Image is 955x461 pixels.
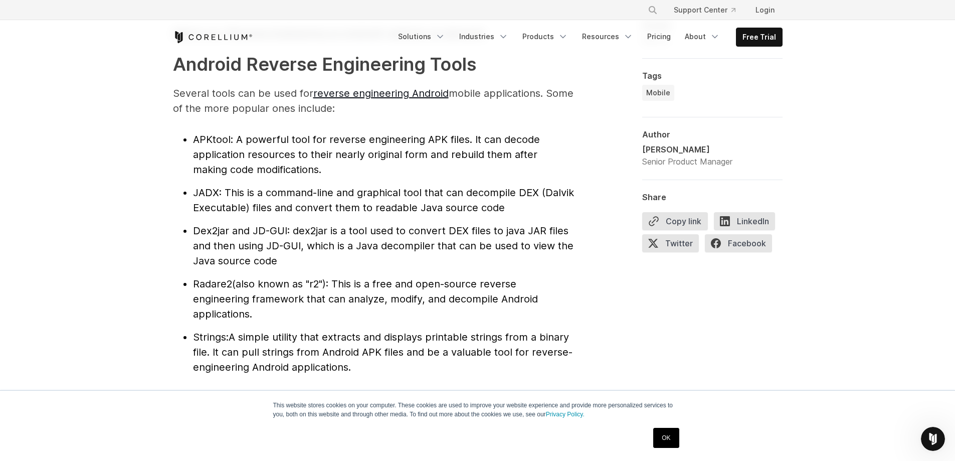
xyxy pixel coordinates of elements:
button: Copy link [642,212,708,230]
div: Navigation Menu [636,1,783,19]
span: : This is a command-line and graphical tool that can decompile DEX (Dalvik Executable) files and ... [193,187,574,214]
span: A simple utility that extracts and displays printable strings from a binary file. It can pull str... [193,331,572,373]
button: Search [644,1,662,19]
div: [PERSON_NAME] [642,143,732,156]
a: OK [653,428,679,448]
a: Free Trial [736,28,782,46]
a: Industries [453,28,514,46]
a: Pricing [641,28,677,46]
span: LinkedIn [714,212,775,230]
a: LinkedIn [714,212,781,234]
span: Strings: [193,331,229,343]
span: (also known as "r2"): This is a free and open-source reverse engineering framework that can analy... [193,278,538,320]
div: Share [642,192,783,202]
span: APKtool [193,133,231,145]
span: JADX [193,187,219,199]
span: : dex2jar is a tool used to convert DEX files to java JAR files and then using JD-GUI, which is a... [193,225,574,267]
a: Facebook [705,234,778,256]
a: Login [747,1,783,19]
p: This website stores cookies on your computer. These cookies are used to improve your website expe... [273,401,682,419]
a: Mobile [642,85,674,101]
a: Products [516,28,574,46]
a: Support Center [666,1,743,19]
a: Solutions [392,28,451,46]
a: About [679,28,726,46]
a: reverse engineering Android [313,87,449,99]
strong: Android Reverse Engineering Tools [173,53,476,75]
span: Twitter [642,234,699,252]
div: Navigation Menu [392,28,783,47]
a: Corellium Home [173,31,253,43]
a: Privacy Policy. [546,411,585,418]
span: : A powerful tool for reverse engineering APK files. It can decode application resources to their... [193,133,540,176]
div: Tags [642,71,783,81]
iframe: Intercom live chat [921,427,945,451]
a: Twitter [642,234,705,256]
p: Several tools can be used for mobile applications. Some of the more popular ones include: [173,86,574,116]
span: Dex2jar and JD-GUI [193,225,287,237]
a: Resources [576,28,639,46]
span: Mobile [646,88,670,98]
div: Author [642,129,783,139]
div: Senior Product Manager [642,156,732,168]
span: Facebook [705,234,772,252]
span: Radare2 [193,278,232,290]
